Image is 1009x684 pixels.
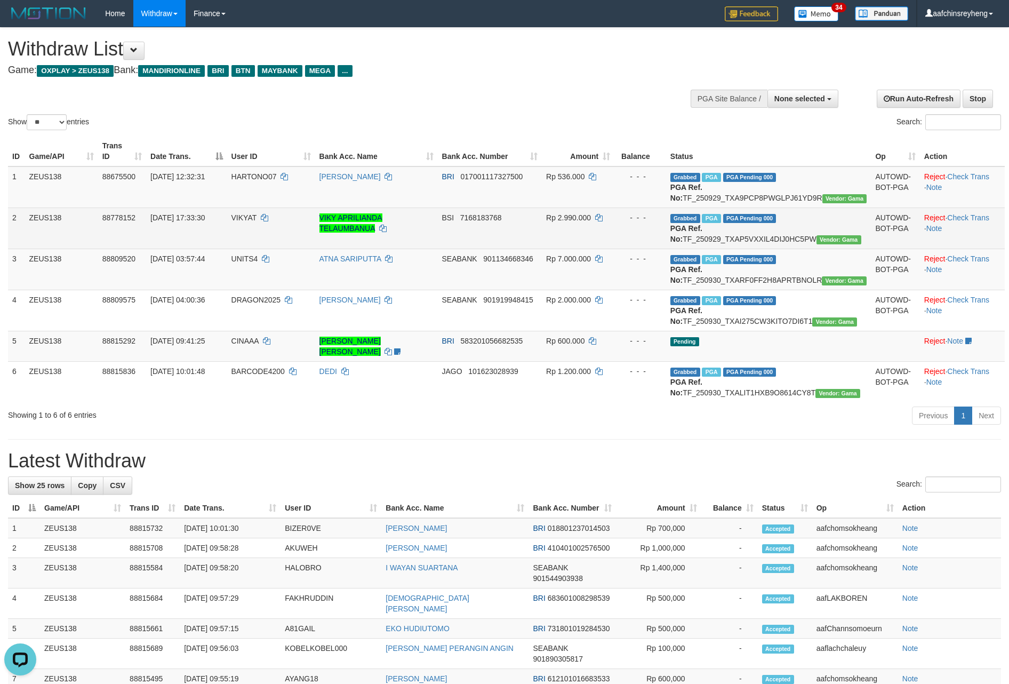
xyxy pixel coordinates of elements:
[8,476,71,495] a: Show 25 rows
[670,337,699,346] span: Pending
[855,6,908,21] img: panduan.png
[947,337,963,345] a: Note
[926,224,942,233] a: Note
[533,655,582,663] span: Copy 901890305817 to clipboard
[8,38,662,60] h1: Withdraw List
[231,296,281,304] span: DRAGON2025
[548,594,610,602] span: Copy 683601008298539 to clipboard
[871,249,919,290] td: AUTOWD-BOT-PGA
[871,290,919,331] td: AUTOWD-BOT-PGA
[902,594,918,602] a: Note
[912,407,955,425] a: Previous
[8,166,25,208] td: 1
[180,619,281,639] td: [DATE] 09:57:15
[896,476,1001,492] label: Search:
[533,674,545,683] span: BRI
[723,173,776,182] span: PGA Pending
[146,136,227,166] th: Date Trans.: activate to sort column descending
[150,296,205,304] span: [DATE] 04:00:36
[619,171,662,182] div: - - -
[442,254,477,263] span: SEABANK
[812,558,898,588] td: aafchomsokheang
[702,296,720,305] span: Marked by aafkaynarin
[8,619,40,639] td: 5
[78,481,97,490] span: Copy
[180,538,281,558] td: [DATE] 09:58:28
[180,558,281,588] td: [DATE] 09:58:20
[691,90,767,108] div: PGA Site Balance /
[701,538,758,558] td: -
[898,498,1001,518] th: Action
[386,674,447,683] a: [PERSON_NAME]
[8,361,25,402] td: 6
[762,675,794,684] span: Accepted
[102,296,135,304] span: 88809575
[670,255,700,264] span: Grabbed
[871,136,919,166] th: Op: activate to sort column ascending
[670,224,702,243] b: PGA Ref. No:
[461,172,523,181] span: Copy 017001117327500 to clipboard
[281,639,381,669] td: KOBELKOBEL000
[666,249,871,290] td: TF_250930_TXARF0FF2H8APRTBNOLR
[670,173,700,182] span: Grabbed
[920,331,1005,361] td: ·
[180,639,281,669] td: [DATE] 09:56:03
[926,183,942,192] a: Note
[258,65,302,77] span: MAYBANK
[442,367,462,376] span: JAGO
[822,194,867,203] span: Vendor URL: https://trx31.1velocity.biz
[666,166,871,208] td: TF_250929_TXA9PCP8PWGLPJ61YD9R
[386,524,447,532] a: [PERSON_NAME]
[546,254,591,263] span: Rp 7.000.000
[461,337,523,345] span: Copy 583201056682535 to clipboard
[40,558,125,588] td: ZEUS138
[616,619,701,639] td: Rp 500,000
[812,498,898,518] th: Op: activate to sort column ascending
[548,674,610,683] span: Copy 612101016683533 to clipboard
[386,644,514,653] a: [PERSON_NAME] PERANGIN ANGIN
[926,378,942,386] a: Note
[231,65,255,77] span: BTN
[702,214,720,223] span: Marked by aafchomsokheang
[762,625,794,634] span: Accepted
[8,518,40,538] td: 1
[723,214,776,223] span: PGA Pending
[533,624,545,633] span: BRI
[180,588,281,619] td: [DATE] 09:57:29
[701,639,758,669] td: -
[386,544,447,552] a: [PERSON_NAME]
[762,564,794,573] span: Accepted
[281,588,381,619] td: FAKHRUDDIN
[723,368,776,377] span: PGA Pending
[207,65,228,77] span: BRI
[8,538,40,558] td: 2
[71,476,103,495] a: Copy
[546,296,591,304] span: Rp 2.000.000
[386,624,450,633] a: EKO HUDIUTOMO
[762,524,794,534] span: Accepted
[616,639,701,669] td: Rp 100,000
[25,290,98,331] td: ZEUS138
[180,498,281,518] th: Date Trans.: activate to sort column ascending
[40,518,125,538] td: ZEUS138
[702,255,720,264] span: Marked by aafkaynarin
[616,588,701,619] td: Rp 500,000
[670,368,700,377] span: Grabbed
[701,518,758,538] td: -
[40,498,125,518] th: Game/API: activate to sort column ascending
[102,254,135,263] span: 88809520
[920,136,1005,166] th: Action
[25,249,98,290] td: ZEUS138
[812,588,898,619] td: aafLAKBOREN
[702,368,720,377] span: Marked by aafchomsokheang
[947,296,989,304] a: Check Trans
[460,213,502,222] span: Copy 7168183768 to clipboard
[25,208,98,249] td: ZEUS138
[812,619,898,639] td: aafChannsomoeurn
[8,65,662,76] h4: Game: Bank:
[231,367,285,376] span: BARCODE4200
[947,254,989,263] a: Check Trans
[25,136,98,166] th: Game/API: activate to sort column ascending
[468,367,518,376] span: Copy 101623028939 to clipboard
[319,254,381,263] a: ATNA SARIPUTTA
